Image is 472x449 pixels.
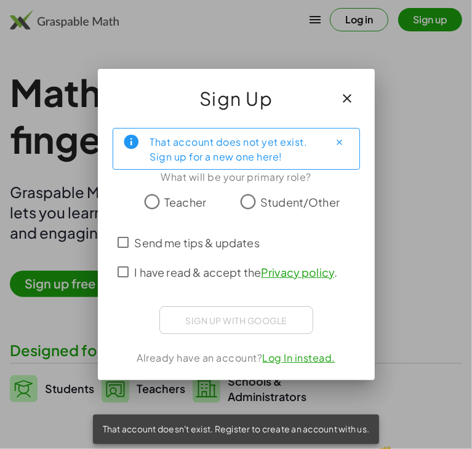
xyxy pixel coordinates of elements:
span: Sign Up [199,84,273,113]
span: I have read & accept the . [135,264,338,280]
a: Privacy policy [261,265,334,279]
button: Close [330,132,350,152]
span: Student/Other [260,194,340,210]
div: What will be your primary role? [113,170,360,185]
a: Log In instead. [262,351,335,364]
div: That account does not yet exist. Sign up for a new one here! [150,133,320,164]
span: Teacher [164,194,206,210]
div: Already have an account? [113,351,360,365]
span: Send me tips & updates [135,234,260,251]
div: That account doesn't exist. Register to create an account with us. [93,415,380,444]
